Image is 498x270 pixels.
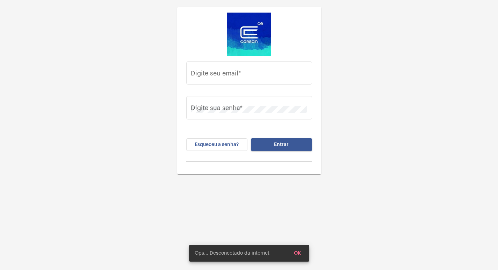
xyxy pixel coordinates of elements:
[274,142,289,147] span: Entrar
[195,142,239,147] span: Esqueceu a senha?
[195,250,269,257] span: Ops... Desconectado da internet
[288,247,306,260] button: OK
[251,138,312,151] button: Entrar
[227,13,271,56] img: d4669ae0-8c07-2337-4f67-34b0df7f5ae4.jpeg
[191,71,307,78] input: Digite seu email
[186,138,247,151] button: Esqueceu a senha?
[294,251,301,256] span: OK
